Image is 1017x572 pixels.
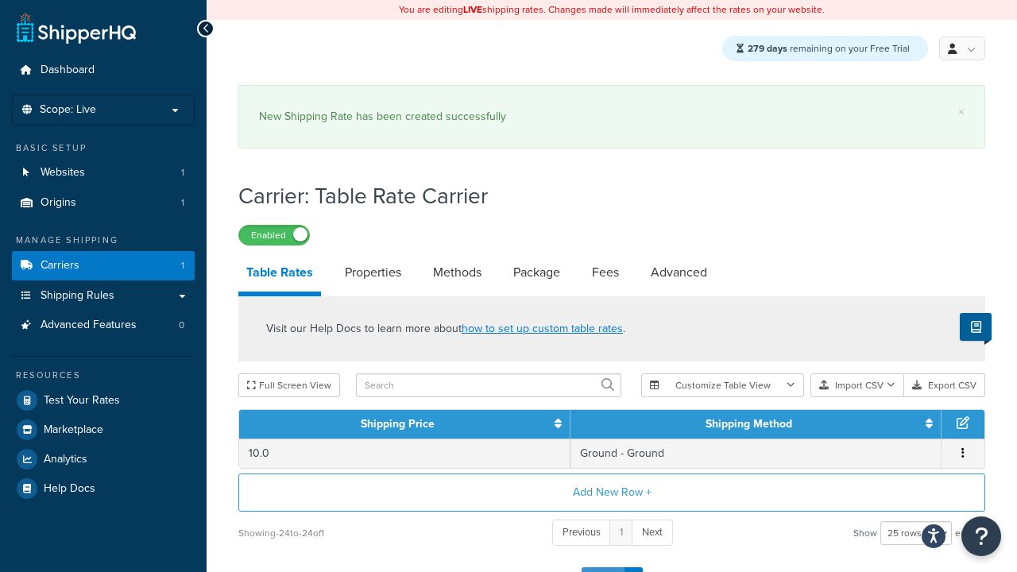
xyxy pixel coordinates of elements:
[41,166,85,180] span: Websites
[41,259,79,272] span: Carriers
[584,253,627,292] a: Fees
[361,415,435,432] a: Shipping Price
[12,369,195,382] div: Resources
[181,166,184,180] span: 1
[12,188,195,218] li: Origins
[41,289,114,303] span: Shipping Rules
[12,234,195,247] div: Manage Shipping
[40,103,96,117] span: Scope: Live
[179,319,184,332] span: 0
[904,373,985,397] button: Export CSV
[12,311,195,340] a: Advanced Features0
[960,313,992,341] button: Show Help Docs
[462,320,623,337] a: how to set up custom table rates
[958,106,965,118] a: ×
[266,320,625,338] p: Visit our Help Docs to learn more about .
[44,453,87,466] span: Analytics
[44,394,120,408] span: Test Your Rates
[239,439,570,468] td: 10.0
[12,56,195,85] a: Dashboard
[12,158,195,187] a: Websites1
[41,319,137,332] span: Advanced Features
[238,522,324,544] div: Showing -24 to -24 of 1
[12,188,195,218] a: Origins1
[961,516,1001,556] button: Open Resource Center
[570,439,942,468] td: Ground - Ground
[356,373,621,397] input: Search
[337,253,409,292] a: Properties
[12,415,195,444] a: Marketplace
[238,253,321,296] a: Table Rates
[12,311,195,340] li: Advanced Features
[748,41,787,56] strong: 279 days
[44,482,95,496] span: Help Docs
[238,373,340,397] button: Full Screen View
[810,373,904,397] button: Import CSV
[238,180,965,211] h1: Carrier: Table Rate Carrier
[632,520,673,546] a: Next
[12,141,195,155] div: Basic Setup
[238,473,985,512] button: Add New Row +
[641,373,804,397] button: Customize Table View
[853,522,877,544] span: Show
[12,251,195,280] li: Carriers
[44,423,103,437] span: Marketplace
[181,259,184,272] span: 1
[259,106,965,128] div: New Shipping Rate has been created successfully
[425,253,489,292] a: Methods
[955,522,985,544] span: entries
[563,524,601,539] span: Previous
[41,196,76,210] span: Origins
[609,520,633,546] a: 1
[552,520,611,546] a: Previous
[706,415,792,432] a: Shipping Method
[12,386,195,415] a: Test Your Rates
[12,251,195,280] a: Carriers1
[12,474,195,503] a: Help Docs
[41,64,95,77] span: Dashboard
[12,158,195,187] li: Websites
[463,2,482,17] b: LIVE
[12,281,195,311] a: Shipping Rules
[12,445,195,473] a: Analytics
[748,41,910,56] span: remaining on your Free Trial
[239,226,309,245] label: Enabled
[181,196,184,210] span: 1
[505,253,568,292] a: Package
[643,253,715,292] a: Advanced
[642,524,663,539] span: Next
